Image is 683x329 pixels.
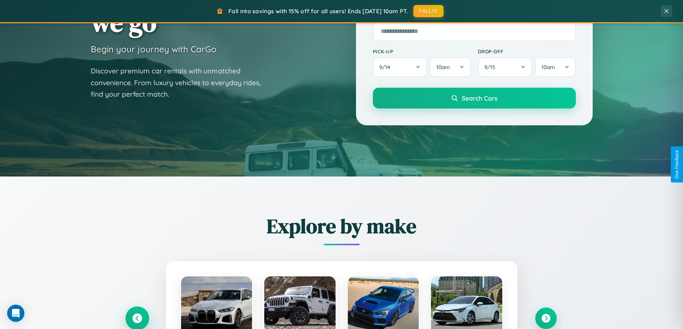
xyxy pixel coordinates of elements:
label: Drop-off [478,48,576,54]
button: 10am [430,57,470,77]
h2: Explore by make [127,212,557,240]
div: Open Intercom Messenger [7,305,24,322]
button: 9/15 [478,57,532,77]
button: 10am [535,57,575,77]
span: Search Cars [462,94,497,102]
span: 9 / 14 [379,64,394,71]
span: Fall into savings with 15% off for all users! Ends [DATE] 10am PT. [228,8,408,15]
h3: Begin your journey with CarGo [91,44,217,54]
button: 9/14 [373,57,427,77]
span: 9 / 15 [484,64,499,71]
button: Search Cars [373,88,576,108]
span: 10am [541,64,555,71]
label: Pick-up [373,48,471,54]
button: FALL15 [413,5,444,17]
span: 10am [436,64,450,71]
div: Give Feedback [674,150,679,179]
p: Discover premium car rentals with unmatched convenience. From luxury vehicles to everyday rides, ... [91,65,270,100]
